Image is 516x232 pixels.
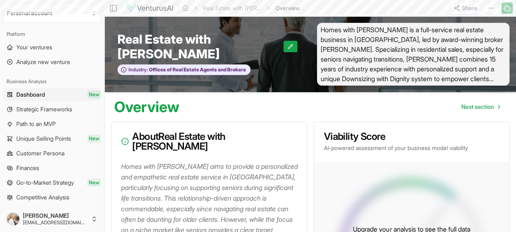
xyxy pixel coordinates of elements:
a: Path to an MVP [3,117,101,130]
p: AI-powered assessment of your business model viability [324,144,500,152]
a: Competitive Analysis [3,191,101,204]
h3: About Real Estate with [PERSON_NAME] [121,132,297,151]
span: Dashboard [16,91,45,99]
a: DashboardNew [3,88,101,101]
span: New [87,135,101,143]
span: Finances [16,164,39,172]
nav: pagination [455,99,506,115]
button: [PERSON_NAME][EMAIL_ADDRESS][DOMAIN_NAME] [3,209,101,229]
span: Analyze new venture [16,58,70,66]
a: Your ventures [3,41,101,54]
a: Customer Persona [3,147,101,160]
span: Homes with [PERSON_NAME] is a full-service real estate business in [GEOGRAPHIC_DATA], led by awar... [317,23,510,86]
div: Business Analysis [3,75,101,88]
img: ACg8ocIIEP2GLYZMasEBwmE3vjK3Qu8GR5uTGQzhqhmsrF6cNHh-__k=s96-c [7,212,20,225]
span: Customer Persona [16,149,64,157]
span: [EMAIL_ADDRESS][DOMAIN_NAME] [23,219,88,226]
div: Platform [3,28,101,41]
span: Path to an MVP [16,120,56,128]
span: Go-to-Market Strategy [16,179,74,187]
button: Industry:Offices of Real Estate Agents and Brokers [117,64,250,75]
a: Go to next page [455,99,506,115]
h3: Viability Score [324,132,500,141]
span: Industry: [128,66,148,73]
a: Analyze new venture [3,55,101,68]
span: Strategic Frameworks [16,105,72,113]
span: New [87,91,101,99]
span: Offices of Real Estate Agents and Brokers [148,66,246,73]
a: Strategic Frameworks [3,103,101,116]
span: Your ventures [16,43,52,51]
h1: Overview [114,99,179,115]
a: Go-to-Market StrategyNew [3,176,101,189]
span: [PERSON_NAME] [23,212,88,219]
a: Unique Selling PointsNew [3,132,101,145]
span: New [87,179,101,187]
span: Competitive Analysis [16,193,69,201]
a: Finances [3,161,101,175]
span: Next section [461,103,494,111]
span: Real Estate with [PERSON_NAME] [117,32,283,61]
span: Unique Selling Points [16,135,71,143]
